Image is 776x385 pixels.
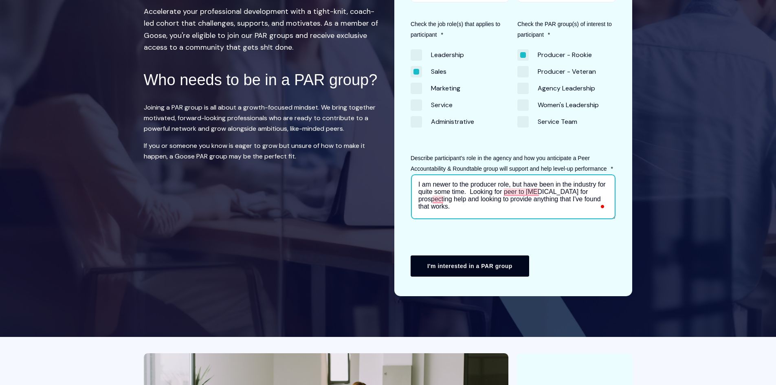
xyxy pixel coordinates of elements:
[411,116,474,127] span: Administrative
[411,174,616,220] textarea: To enrich screen reader interactions, please activate Accessibility in Grammarly extension settings
[411,155,607,172] span: Describe participant's role in the agency and how you anticipate a Peer Accountability & Roundtab...
[411,21,500,38] span: Check the job role(s) that applies to participant
[517,21,612,38] span: Check the PAR group(s) of interest to participant
[517,99,599,110] span: Women's Leadership
[411,66,446,77] span: Sales
[517,116,577,127] span: Service Team
[517,83,595,94] span: Agency Leadership
[411,255,529,277] input: I'm interested in a PAR group
[144,141,382,162] p: If you or someone you know is eager to grow but unsure of how to make it happen, a Goose PAR grou...
[517,49,592,60] span: Producer - Rookie
[144,102,382,134] p: Joining a PAR group is all about a growth-focused mindset. We bring together motivated, forward-l...
[517,66,596,77] span: Producer - Veteran
[411,99,453,110] span: Service
[144,70,382,90] h2: Who needs to be in a PAR group?
[411,83,460,94] span: Marketing
[411,49,464,60] span: Leadership
[144,6,382,53] p: Accelerate your professional development with a tight-knit, coach-led cohort that challenges, sup...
